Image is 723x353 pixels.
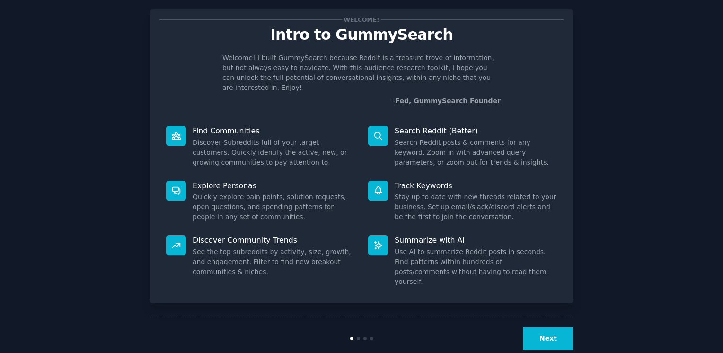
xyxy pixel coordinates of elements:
dd: Search Reddit posts & comments for any keyword. Zoom in with advanced query parameters, or zoom o... [395,138,557,168]
p: Track Keywords [395,181,557,191]
span: Welcome! [342,15,381,25]
dd: Quickly explore pain points, solution requests, open questions, and spending patterns for people ... [193,192,355,222]
dd: Use AI to summarize Reddit posts in seconds. Find patterns within hundreds of posts/comments with... [395,247,557,287]
dd: Stay up to date with new threads related to your business. Set up email/slack/discord alerts and ... [395,192,557,222]
p: Welcome! I built GummySearch because Reddit is a treasure trove of information, but not always ea... [222,53,501,93]
button: Next [523,327,573,350]
dd: See the top subreddits by activity, size, growth, and engagement. Filter to find new breakout com... [193,247,355,277]
dd: Discover Subreddits full of your target customers. Quickly identify the active, new, or growing c... [193,138,355,168]
a: Fed, GummySearch Founder [395,97,501,105]
p: Summarize with AI [395,235,557,245]
p: Search Reddit (Better) [395,126,557,136]
div: - [393,96,501,106]
p: Explore Personas [193,181,355,191]
p: Discover Community Trends [193,235,355,245]
p: Find Communities [193,126,355,136]
p: Intro to GummySearch [159,26,564,43]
